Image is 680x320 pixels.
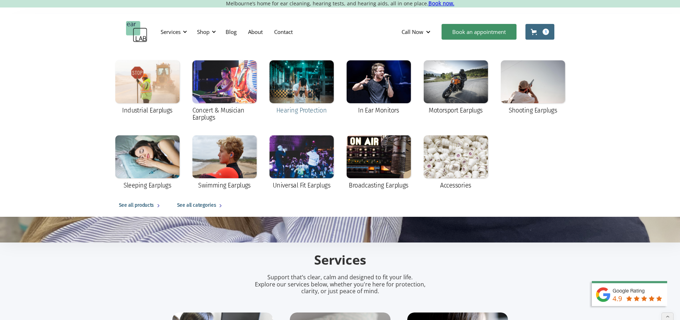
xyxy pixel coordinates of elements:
div: Broadcasting Earplugs [349,182,408,189]
div: Motorsport Earplugs [429,107,483,114]
a: Concert & Musician Earplugs [189,57,260,126]
a: Blog [220,21,242,42]
a: Universal Fit Earplugs [266,132,337,194]
div: Shop [197,28,210,35]
p: Support that’s clear, calm and designed to fit your life. Explore our services below, whether you... [246,274,435,295]
a: Contact [268,21,298,42]
a: Broadcasting Earplugs [343,132,414,194]
div: Call Now [402,28,423,35]
div: Concert & Musician Earplugs [192,107,257,121]
div: See all categories [177,201,216,210]
a: Industrial Earplugs [112,57,183,119]
a: Open cart containing 1 items [525,24,554,40]
div: Hearing Protection [276,107,327,114]
div: Swimming Earplugs [198,182,251,189]
div: In Ear Monitors [358,107,399,114]
div: Universal Fit Earplugs [273,182,330,189]
a: Sleeping Earplugs [112,132,183,194]
div: 1 [543,29,549,35]
a: home [126,21,147,42]
a: Swimming Earplugs [189,132,260,194]
h2: Services [172,252,508,269]
a: Book an appointment [442,24,517,40]
a: Accessories [420,132,492,194]
div: Call Now [396,21,438,42]
div: Sleeping Earplugs [124,182,171,189]
div: Industrial Earplugs [122,107,172,114]
a: See all categories [170,194,232,217]
a: Shooting Earplugs [497,57,569,119]
div: Shop [193,21,218,42]
a: Hearing Protection [266,57,337,119]
div: Shooting Earplugs [509,107,557,114]
div: Accessories [440,182,471,189]
a: Motorsport Earplugs [420,57,492,119]
div: Services [161,28,181,35]
a: In Ear Monitors [343,57,414,119]
div: See all products [119,201,154,210]
div: Services [156,21,189,42]
a: About [242,21,268,42]
a: See all products [112,194,170,217]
